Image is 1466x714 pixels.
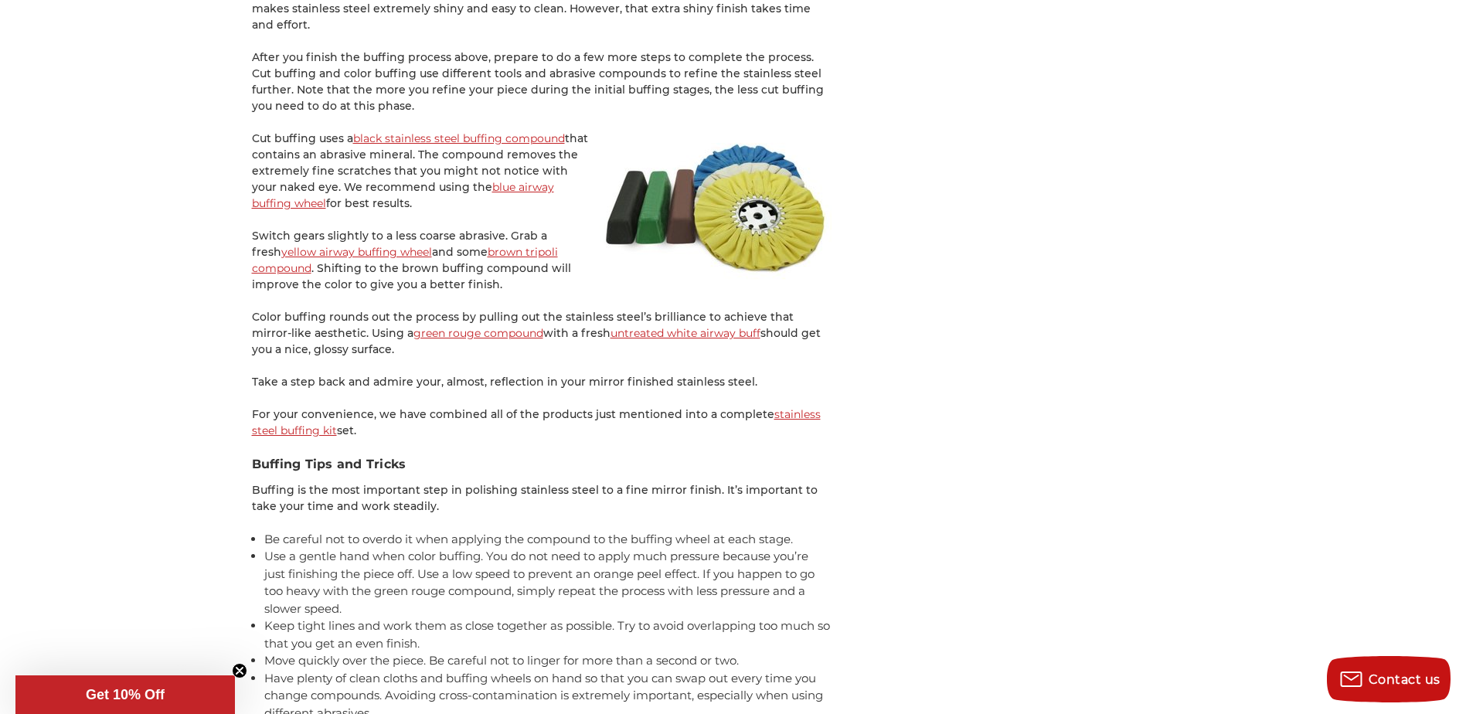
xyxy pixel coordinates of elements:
div: Get 10% OffClose teaser [15,675,235,714]
span: Get 10% Off [86,687,165,702]
button: Contact us [1327,656,1451,702]
li: Be careful not to overdo it when applying the compound to the buffing wheel at each stage. [264,531,832,549]
p: For your convenience, we have combined all of the products just mentioned into a complete set. [252,406,832,439]
li: Move quickly over the piece. Be careful not to linger for more than a second or two. [264,652,832,670]
p: Cut buffing uses a that contains an abrasive mineral. The compound removes the extremely fine scr... [252,131,832,212]
p: Color buffing rounds out the process by pulling out the stainless steel’s brilliance to achieve t... [252,309,832,358]
li: Keep tight lines and work them as close together as possible. Try to avoid overlapping too much s... [264,617,832,652]
a: stainless steel buffing kit [252,407,821,437]
p: After you finish the buffing process above, prepare to do a few more steps to complete the proces... [252,49,832,114]
a: green rouge compound [413,326,543,340]
a: brown tripoli compound [252,245,558,275]
img: Stainless steel buffing and polishing kit [600,131,832,285]
p: Buffing is the most important step in polishing stainless steel to a fine mirror finish. It’s imp... [252,482,832,515]
button: Close teaser [232,663,247,678]
a: untreated white airway buff [611,326,760,340]
h3: Buffing Tips and Tricks [252,455,832,474]
p: Switch gears slightly to a less coarse abrasive. Grab a fresh and some . Shifting to the brown bu... [252,228,832,293]
li: Use a gentle hand when color buffing. You do not need to apply much pressure because you’re just ... [264,548,832,617]
a: yellow airway buffing wheel [281,245,432,259]
a: black stainless steel buffing compound [353,131,565,145]
span: Contact us [1369,672,1440,687]
p: Take a step back and admire your, almost, reflection in your mirror finished stainless steel. [252,374,832,390]
a: blue airway buffing wheel [252,180,554,210]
